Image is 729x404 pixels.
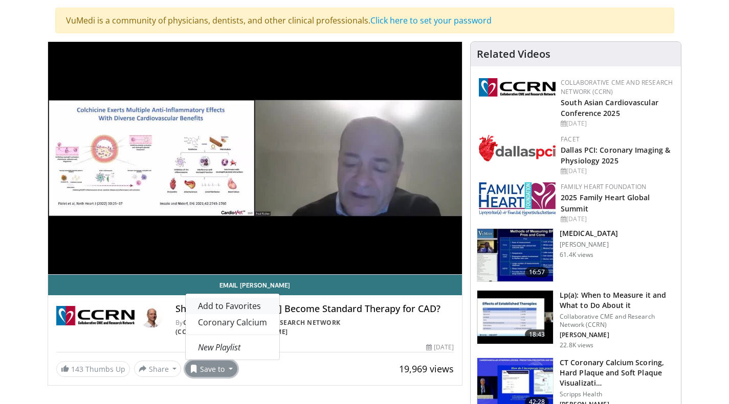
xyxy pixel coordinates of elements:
h4: Related Videos [477,48,550,60]
p: Collaborative CME and Research Network (CCRN) [560,313,675,329]
p: [PERSON_NAME] [560,241,618,249]
h3: [MEDICAL_DATA] [560,228,618,239]
img: Collaborative CME and Research Network (CCRN) [56,303,135,328]
img: a04ee3ba-8487-4636-b0fb-5e8d268f3737.png.150x105_q85_autocrop_double_scale_upscale_version-0.2.png [479,78,556,97]
a: Add to Favorites [186,298,279,314]
div: [DATE] [426,343,454,352]
span: 18:43 [525,329,549,340]
a: 16:57 [MEDICAL_DATA] [PERSON_NAME] 61.4K views [477,228,675,282]
a: Coronary Calcium [186,314,279,330]
p: Scripps Health [560,390,675,398]
a: Collaborative CME and Research Network (CCRN) [561,78,673,96]
button: Share [134,361,182,377]
span: 16:57 [525,267,549,277]
h3: CT Coronary Calcium Scoring, Hard Plaque and Soft Plaque Visualizati… [560,358,675,388]
img: Avatar [139,303,163,328]
h3: Lp(a): When to Measure it and What to Do About it [560,290,675,311]
h4: Should [MEDICAL_DATA] Become Standard Therapy for CAD? [175,303,454,315]
span: 19,969 views [399,363,454,375]
a: South Asian Cardiovascular Conference 2025 [561,98,658,118]
a: 143 Thumbs Up [56,361,130,377]
em: New Playlist [198,342,240,353]
video-js: Video Player [48,42,462,275]
a: Dallas PCI: Coronary Imaging & Physiology 2025 [561,145,670,165]
div: [DATE] [561,167,673,176]
img: 96363db5-6b1b-407f-974b-715268b29f70.jpeg.150x105_q85_autocrop_double_scale_upscale_version-0.2.jpg [479,182,556,216]
a: Collaborative CME and Research Network (CCRN) [175,318,341,336]
img: 939357b5-304e-4393-95de-08c51a3c5e2a.png.150x105_q85_autocrop_double_scale_upscale_version-0.2.png [479,135,556,161]
div: By FEATURING [175,318,454,337]
img: 7a20132b-96bf-405a-bedd-783937203c38.150x105_q85_crop-smart_upscale.jpg [477,291,553,344]
img: a92b9a22-396b-4790-a2bb-5028b5f4e720.150x105_q85_crop-smart_upscale.jpg [477,229,553,282]
div: VuMedi is a community of physicians, dentists, and other clinical professionals. [55,8,674,33]
span: Add to Favorites [198,300,261,312]
button: Save to [185,361,237,377]
p: [PERSON_NAME] [560,331,675,339]
a: Click here to set your password [370,15,492,26]
div: [DATE] [561,215,673,224]
a: Family Heart Foundation [561,182,646,191]
a: New Playlist [186,339,279,355]
p: 61.4K views [560,251,593,259]
a: Email [PERSON_NAME] [48,275,462,295]
a: 2025 Family Heart Global Summit [561,193,650,213]
div: [DATE] [561,119,673,128]
a: 18:43 Lp(a): When to Measure it and What to Do About it Collaborative CME and Research Network (C... [477,290,675,349]
p: 22.8K views [560,341,593,349]
a: FACET [561,135,580,144]
span: 143 [71,364,83,374]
